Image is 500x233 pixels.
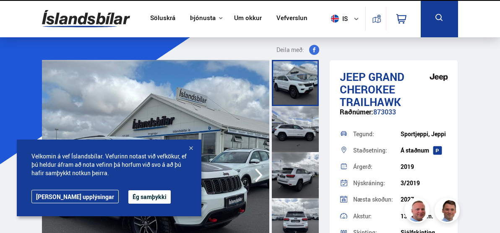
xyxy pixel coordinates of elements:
span: is [328,15,349,23]
button: Deila með: [268,45,323,55]
img: brand logo [426,67,451,88]
span: Velkomin á vef Íslandsbílar. Vefurinn notast við vefkökur, ef þú heldur áfram að nota vefinn þá h... [31,152,187,177]
div: 2027 [401,196,448,203]
div: Árgerð: [353,164,401,170]
div: Tegund: [353,131,401,137]
a: Um okkur [234,14,262,23]
div: Staðsetning: [353,148,401,153]
a: [PERSON_NAME] upplýsingar [31,190,119,203]
div: Næsta skoðun: [353,197,401,202]
img: svg+xml;base64,PHN2ZyB4bWxucz0iaHR0cDovL3d3dy53My5vcmcvMjAwMC9zdmciIHdpZHRoPSI1MTIiIGhlaWdodD0iNT... [331,15,339,23]
div: 133 000 km. [401,213,448,220]
div: Nýskráning: [353,180,401,186]
img: FbJEzSuNWCJXmdc-.webp [436,199,461,224]
span: Deila með: [276,45,304,55]
span: Grand Cherokee TRAILHAWK [340,69,404,109]
div: 3/2019 [401,180,448,186]
div: Á staðnum [401,147,448,154]
a: Vefverslun [276,14,307,23]
div: 2019 [401,163,448,170]
div: Sportjeppi, Jeppi [401,131,448,137]
span: Jeep [340,69,366,84]
button: Ég samþykki [128,190,171,204]
button: Þjónusta [190,14,216,22]
button: is [328,6,365,31]
div: 873033 [340,108,448,124]
img: G0Ugv5HjCgRt.svg [42,5,130,32]
span: Raðnúmer: [340,107,373,116]
img: siFngHWaQ9KaOqBr.png [406,199,431,224]
a: Söluskrá [150,14,175,23]
div: Akstur: [353,213,401,219]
